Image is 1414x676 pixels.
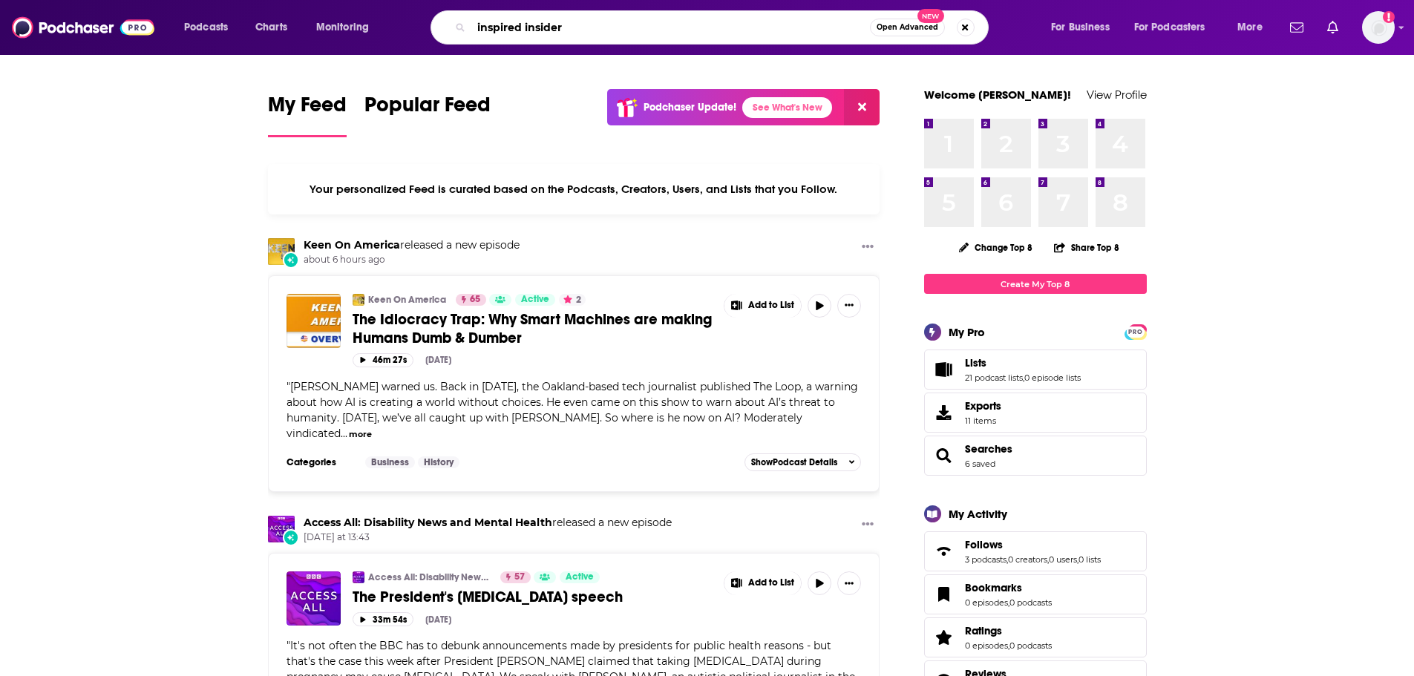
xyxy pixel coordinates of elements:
a: 0 podcasts [1009,597,1052,608]
span: 65 [470,292,480,307]
a: See What's New [742,97,832,118]
button: Show More Button [837,571,861,595]
button: Show More Button [856,516,880,534]
span: Show Podcast Details [751,457,837,467]
a: 0 episodes [965,640,1008,651]
div: [DATE] [425,355,451,365]
a: Ratings [965,624,1052,637]
img: The Idiocracy Trap: Why Smart Machines are making Humans Dumb & Dumber [287,294,341,348]
span: 11 items [965,416,1001,426]
div: New Episode [283,529,299,545]
a: Follows [965,538,1101,551]
a: PRO [1127,326,1145,337]
span: , [1077,554,1078,565]
h3: released a new episode [304,238,520,252]
img: Access All: Disability News and Mental Health [268,516,295,542]
a: Show notifications dropdown [1321,15,1344,40]
a: Searches [965,442,1012,456]
a: 0 lists [1078,554,1101,565]
span: ... [341,427,347,440]
a: Lists [929,359,959,380]
span: " [287,380,858,440]
span: Monitoring [316,17,369,38]
span: The Idiocracy Trap: Why Smart Machines are making Humans Dumb & Dumber [353,310,712,347]
a: Keen On America [353,294,364,306]
h3: released a new episode [304,516,672,530]
a: History [418,456,459,468]
span: PRO [1127,326,1145,338]
img: Access All: Disability News and Mental Health [353,571,364,583]
span: Popular Feed [364,92,491,126]
a: Charts [246,16,296,39]
button: Show More Button [837,294,861,318]
span: Ratings [924,617,1147,657]
button: open menu [1227,16,1281,39]
span: , [1023,373,1024,383]
a: 3 podcasts [965,554,1007,565]
a: Podchaser - Follow, Share and Rate Podcasts [12,13,154,42]
div: My Activity [949,507,1007,521]
a: The Idiocracy Trap: Why Smart Machines are making Humans Dumb & Dumber [353,310,713,347]
div: My Pro [949,325,985,339]
a: Create My Top 8 [924,274,1147,294]
span: Active [566,570,594,585]
span: 57 [514,570,525,585]
button: 33m 54s [353,612,413,626]
p: Podchaser Update! [644,101,736,114]
span: More [1237,17,1263,38]
button: open menu [1125,16,1227,39]
a: Active [560,571,600,583]
a: 6 saved [965,459,995,469]
span: New [917,9,944,23]
span: My Feed [268,92,347,126]
a: 0 users [1049,554,1077,565]
span: Add to List [748,577,794,588]
span: Lists [965,356,986,370]
span: For Podcasters [1134,17,1205,38]
button: Share Top 8 [1053,233,1120,262]
span: [PERSON_NAME] warned us. Back in [DATE], the Oakland-based tech journalist published The Loop, a ... [287,380,858,440]
a: Follows [929,541,959,562]
span: , [1008,640,1009,651]
img: User Profile [1362,11,1395,44]
div: New Episode [283,252,299,268]
button: 2 [559,294,586,306]
button: Show More Button [856,238,880,257]
span: Add to List [748,300,794,311]
span: Bookmarks [965,581,1022,594]
input: Search podcasts, credits, & more... [471,16,870,39]
button: Open AdvancedNew [870,19,945,36]
a: Exports [924,393,1147,433]
a: 0 creators [1008,554,1047,565]
span: about 6 hours ago [304,254,520,266]
span: The President's [MEDICAL_DATA] speech [353,588,623,606]
span: Active [521,292,549,307]
span: Exports [965,399,1001,413]
svg: Add a profile image [1383,11,1395,23]
img: The President's Paracetamol speech [287,571,341,626]
span: Lists [924,350,1147,390]
span: , [1008,597,1009,608]
a: Access All: Disability News and Mental Health [368,571,491,583]
button: open menu [174,16,247,39]
span: For Business [1051,17,1110,38]
img: Keen On America [268,238,295,265]
div: Your personalized Feed is curated based on the Podcasts, Creators, Users, and Lists that you Follow. [268,164,880,214]
a: The President's [MEDICAL_DATA] speech [353,588,713,606]
button: ShowPodcast Details [744,453,862,471]
a: Keen On America [304,238,400,252]
h3: Categories [287,456,353,468]
div: Search podcasts, credits, & more... [445,10,1003,45]
button: open menu [1041,16,1128,39]
span: Follows [965,538,1003,551]
span: Bookmarks [924,574,1147,614]
a: 21 podcast lists [965,373,1023,383]
a: Bookmarks [929,584,959,605]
